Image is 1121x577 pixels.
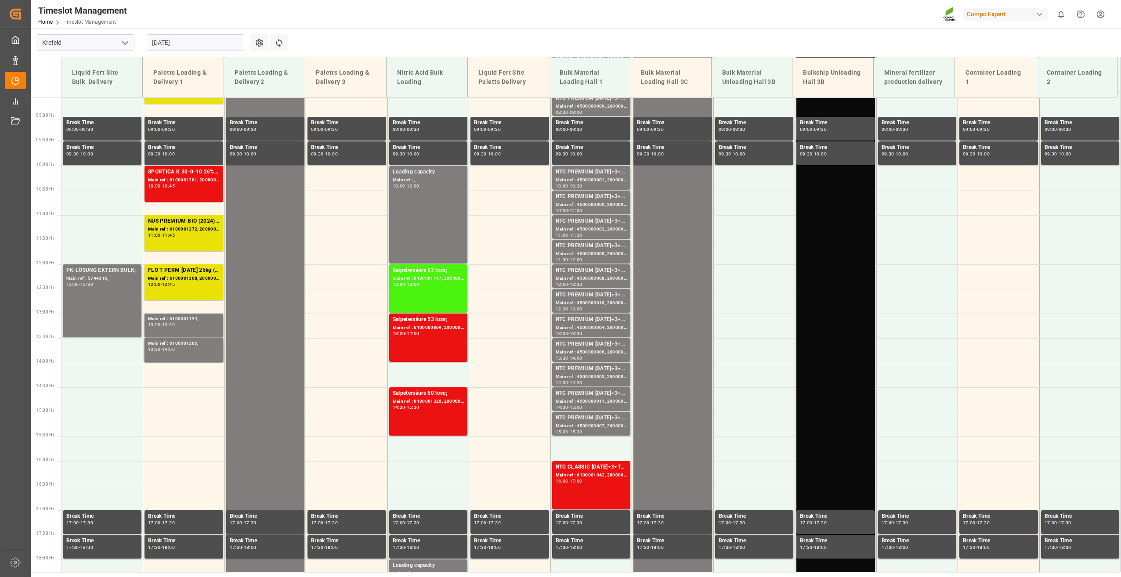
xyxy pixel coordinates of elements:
div: 17:30 [244,521,257,525]
div: - [568,258,569,262]
div: Loading capacity [393,168,464,177]
div: - [650,521,651,525]
div: - [242,127,243,131]
div: Main ref : 4500000003, 2000000014; [556,373,627,381]
div: 10:00 [325,152,338,156]
div: 14:00 [407,332,419,335]
div: 14:00 [556,381,568,385]
div: 09:30 [882,152,894,156]
div: Break Time [637,143,709,152]
div: 09:30 [162,127,175,131]
div: - [161,521,162,525]
div: Break Time [963,512,1034,521]
div: NTC PREMIUM [DATE]+3+TE BULK; [556,266,627,275]
div: 08:30 [556,110,568,114]
div: 11:00 [570,209,582,213]
button: show 0 new notifications [1051,4,1071,24]
div: - [731,521,732,525]
div: Main ref : 4500000002, 2000000014; [556,226,627,233]
div: Break Time [963,119,1034,127]
div: NTC PREMIUM [DATE]+3+TE BULK; [556,94,627,103]
div: 14:30 [556,405,568,409]
div: Break Time [311,143,383,152]
div: - [568,110,569,114]
div: - [79,521,80,525]
div: 17:30 [162,521,175,525]
span: 17:00 Hr [36,506,54,511]
div: - [568,184,569,188]
div: - [568,152,569,156]
div: Break Time [474,143,546,152]
div: 09:30 [230,152,242,156]
div: 09:30 [66,152,79,156]
div: - [650,152,651,156]
div: FLO T PERM [DATE] 25kg (x40) INT; [148,266,220,275]
div: Break Time [800,143,871,152]
div: 09:30 [393,152,405,156]
div: 10:30 [570,184,582,188]
span: 14:30 Hr [36,383,54,388]
div: Break Time [963,143,1034,152]
div: 09:30 [977,127,990,131]
div: - [405,282,406,286]
div: Main ref : 6100001272, 2000001102; 2000000777;2000001102; [148,226,220,233]
div: Break Time [230,143,301,152]
div: Container Loading 2 [1043,65,1110,90]
div: 09:30 [570,127,582,131]
div: 14:30 [393,405,405,409]
div: - [324,127,325,131]
div: Break Time [1045,143,1116,152]
div: - [161,184,162,188]
div: Break Time [719,512,790,521]
div: 13:00 [393,332,405,335]
div: - [161,347,162,351]
div: Break Time [1045,119,1116,127]
div: 12:45 [162,282,175,286]
div: 17:30 [80,521,93,525]
div: 17:00 [311,521,324,525]
div: 14:00 [570,356,582,360]
div: Break Time [393,512,464,521]
div: Break Time [882,512,953,521]
div: Break Time [637,119,709,127]
div: Main ref : 4500000009, 2000000014; [556,103,627,110]
div: 09:30 [733,127,745,131]
div: NTC PREMIUM [DATE]+3+TE BULK; [556,364,627,373]
div: - [1057,152,1058,156]
div: 09:30 [800,152,813,156]
div: - [405,521,406,525]
div: Break Time [800,119,871,127]
div: 09:30 [244,127,257,131]
div: Nitric Acid Bulk Loading [394,65,460,90]
div: Liquid Fert Site Bulk Delivery [69,65,135,90]
span: 09:00 Hr [36,113,54,118]
div: Main ref : 4500000010, 2000000014; [556,299,627,307]
div: Break Time [556,512,627,521]
div: 11:30 [556,258,568,262]
div: 10:00 [814,152,827,156]
div: Container Loading 1 [962,65,1029,90]
div: 10:00 [148,184,161,188]
div: Timeslot Management [38,4,127,17]
div: 12:00 [148,282,161,286]
div: 11:45 [162,233,175,237]
div: - [731,127,732,131]
div: NTC CLASSIC [DATE]+3+TE BULK; [556,463,627,472]
div: Break Time [393,119,464,127]
div: 09:30 [148,152,161,156]
span: 11:00 Hr [36,211,54,216]
div: - [568,430,569,434]
div: - [161,152,162,156]
div: 09:30 [325,127,338,131]
div: Main ref : 6100001281, 2000001115; [148,177,220,184]
div: - [813,127,814,131]
div: Paletts Loading & Delivery 3 [312,65,379,90]
div: Paletts Loading & Delivery 1 [150,65,217,90]
button: Help Center [1071,4,1091,24]
div: - [79,282,80,286]
div: Main ref : 4500000005, 2000000014; [556,250,627,258]
div: 12:00 [570,258,582,262]
div: 14:30 [570,381,582,385]
div: Main ref : 6100001197, 2000001069; [393,275,464,282]
div: 09:30 [407,127,419,131]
